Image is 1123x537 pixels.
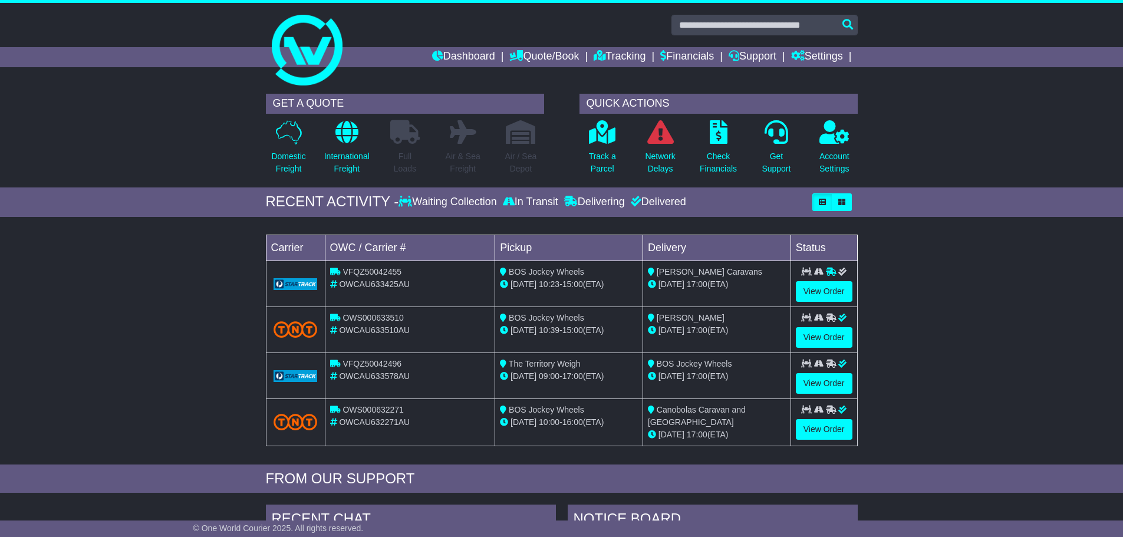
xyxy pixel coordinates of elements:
[761,120,791,182] a: GetSupport
[193,523,364,533] span: © One World Courier 2025. All rights reserved.
[390,150,420,175] p: Full Loads
[648,405,746,427] span: Canobolas Caravan and [GEOGRAPHIC_DATA]
[339,371,410,381] span: OWCAU633578AU
[791,235,857,261] td: Status
[589,150,616,175] p: Track a Parcel
[274,370,318,382] img: GetCarrierServiceLogo
[266,193,399,210] div: RECENT ACTIVITY -
[539,325,559,335] span: 10:39
[562,417,583,427] span: 16:00
[509,47,579,67] a: Quote/Book
[539,371,559,381] span: 09:00
[339,417,410,427] span: OWCAU632271AU
[796,327,852,348] a: View Order
[339,279,410,289] span: OWCAU633425AU
[699,120,737,182] a: CheckFinancials
[432,47,495,67] a: Dashboard
[648,324,786,337] div: (ETA)
[511,371,536,381] span: [DATE]
[819,120,850,182] a: AccountSettings
[648,429,786,441] div: (ETA)
[266,505,556,536] div: RECENT CHAT
[658,371,684,381] span: [DATE]
[561,196,628,209] div: Delivering
[762,150,791,175] p: Get Support
[796,419,852,440] a: View Order
[500,278,638,291] div: - (ETA)
[446,150,480,175] p: Air & Sea Freight
[399,196,499,209] div: Waiting Collection
[266,94,544,114] div: GET A QUOTE
[657,359,732,368] span: BOS Jockey Wheels
[729,47,776,67] a: Support
[796,281,852,302] a: View Order
[687,430,707,439] span: 17:00
[274,414,318,430] img: TNT_Domestic.png
[511,279,536,289] span: [DATE]
[343,313,404,322] span: OWS000633510
[324,120,370,182] a: InternationalFreight
[562,325,583,335] span: 15:00
[495,235,643,261] td: Pickup
[658,325,684,335] span: [DATE]
[643,235,791,261] td: Delivery
[648,370,786,383] div: (ETA)
[505,150,537,175] p: Air / Sea Depot
[274,321,318,337] img: TNT_Domestic.png
[509,267,584,276] span: BOS Jockey Wheels
[660,47,714,67] a: Financials
[700,150,737,175] p: Check Financials
[562,371,583,381] span: 17:00
[343,267,401,276] span: VFQZ50042455
[657,313,724,322] span: [PERSON_NAME]
[628,196,686,209] div: Delivered
[644,120,676,182] a: NetworkDelays
[339,325,410,335] span: OWCAU633510AU
[500,324,638,337] div: - (ETA)
[687,279,707,289] span: 17:00
[687,325,707,335] span: 17:00
[648,278,786,291] div: (ETA)
[658,430,684,439] span: [DATE]
[579,94,858,114] div: QUICK ACTIONS
[819,150,849,175] p: Account Settings
[658,279,684,289] span: [DATE]
[324,150,370,175] p: International Freight
[274,278,318,290] img: GetCarrierServiceLogo
[568,505,858,536] div: NOTICE BOARD
[500,416,638,429] div: - (ETA)
[509,359,581,368] span: The Territory Weigh
[343,359,401,368] span: VFQZ50042496
[687,371,707,381] span: 17:00
[271,150,305,175] p: Domestic Freight
[657,267,762,276] span: [PERSON_NAME] Caravans
[562,279,583,289] span: 15:00
[594,47,646,67] a: Tracking
[266,470,858,487] div: FROM OUR SUPPORT
[539,279,559,289] span: 10:23
[791,47,843,67] a: Settings
[500,370,638,383] div: - (ETA)
[588,120,617,182] a: Track aParcel
[325,235,495,261] td: OWC / Carrier #
[539,417,559,427] span: 10:00
[266,235,325,261] td: Carrier
[509,313,584,322] span: BOS Jockey Wheels
[511,325,536,335] span: [DATE]
[500,196,561,209] div: In Transit
[511,417,536,427] span: [DATE]
[271,120,306,182] a: DomesticFreight
[796,373,852,394] a: View Order
[645,150,675,175] p: Network Delays
[509,405,584,414] span: BOS Jockey Wheels
[343,405,404,414] span: OWS000632271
